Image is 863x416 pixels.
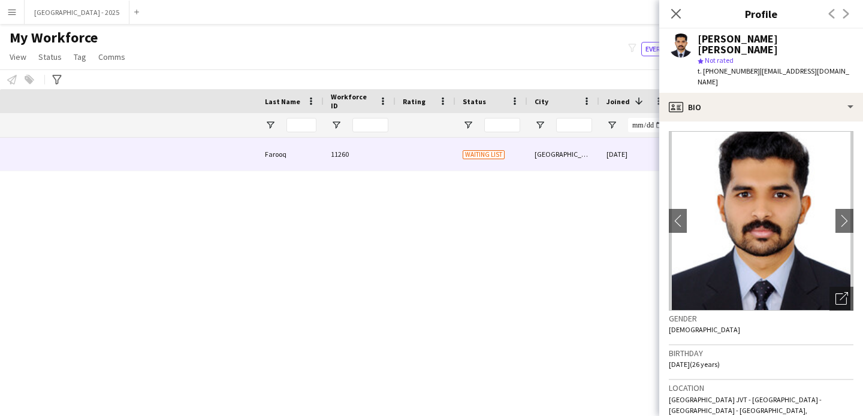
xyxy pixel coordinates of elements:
span: Comms [98,51,125,62]
input: Status Filter Input [484,118,520,132]
button: Everyone12,781 [641,42,705,56]
input: Last Name Filter Input [286,118,316,132]
span: Waiting list [463,150,505,159]
div: Bio [659,93,863,122]
a: View [5,49,31,65]
span: [DATE] (26 years) [669,360,720,369]
span: | [EMAIL_ADDRESS][DOMAIN_NAME] [698,66,849,86]
span: Rating [403,97,426,106]
input: Workforce ID Filter Input [352,118,388,132]
app-action-btn: Advanced filters [50,72,64,87]
div: [GEOGRAPHIC_DATA] [527,138,599,171]
a: Tag [69,49,91,65]
span: Workforce ID [331,92,374,110]
span: My Workforce [10,29,98,47]
h3: Gender [669,313,853,324]
input: Joined Filter Input [628,118,664,132]
button: [GEOGRAPHIC_DATA] - 2025 [25,1,129,24]
h3: Location [669,382,853,393]
span: Joined [606,97,630,106]
h3: Profile [659,6,863,22]
span: City [535,97,548,106]
button: Open Filter Menu [535,120,545,130]
div: [PERSON_NAME] [PERSON_NAME] [698,34,853,55]
span: Tag [74,51,86,62]
span: Status [38,51,62,62]
span: Not rated [705,56,734,65]
span: Status [463,97,486,106]
button: Open Filter Menu [265,120,276,130]
img: Crew avatar or photo [669,131,853,311]
span: t. [PHONE_NUMBER] [698,66,760,75]
input: City Filter Input [556,118,592,132]
a: Comms [93,49,130,65]
button: Open Filter Menu [606,120,617,130]
button: Open Filter Menu [331,120,342,130]
div: Open photos pop-in [829,287,853,311]
div: 11260 [324,138,396,171]
span: View [10,51,26,62]
a: Status [34,49,67,65]
h3: Birthday [669,348,853,359]
span: Last Name [265,97,300,106]
div: [DATE] [599,138,671,171]
div: Farooq [258,138,324,171]
span: [DEMOGRAPHIC_DATA] [669,325,740,334]
button: Open Filter Menu [463,120,473,130]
